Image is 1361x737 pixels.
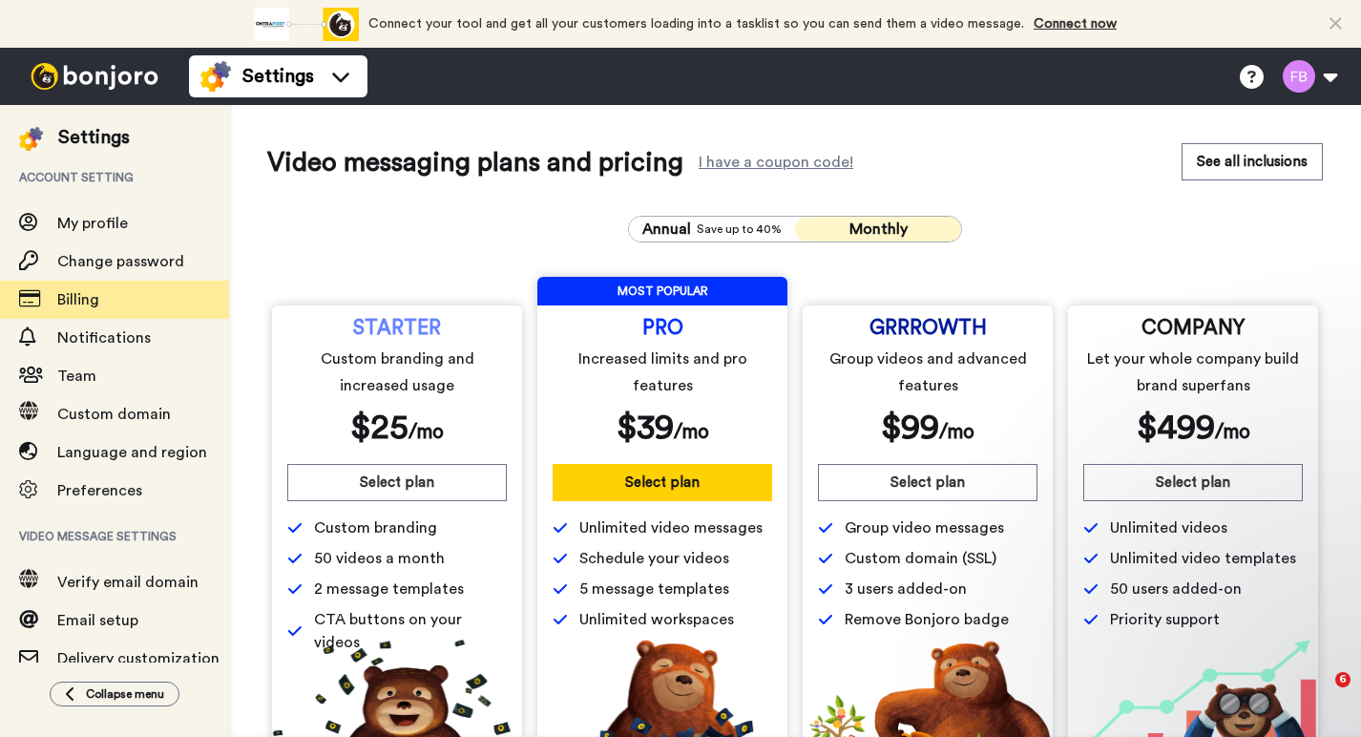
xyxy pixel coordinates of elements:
[579,516,763,539] span: Unlimited video messages
[642,218,691,241] span: Annual
[23,63,166,90] img: bj-logo-header-white.svg
[795,217,961,242] button: Monthly
[1182,143,1323,181] a: See all inclusions
[408,422,444,442] span: /mo
[553,464,772,501] button: Select plan
[287,464,507,501] button: Select plan
[939,422,974,442] span: /mo
[1335,672,1351,687] span: 6
[845,547,996,570] span: Custom domain (SSL)
[845,608,1009,631] span: Remove Bonjoro badge
[314,516,437,539] span: Custom branding
[353,321,441,336] span: STARTER
[314,547,445,570] span: 50 videos a month
[1215,422,1250,442] span: /mo
[1087,346,1300,399] span: Let your whole company build brand superfans
[1141,321,1245,336] span: COMPANY
[50,682,179,706] button: Collapse menu
[254,8,359,41] div: animation
[57,407,171,422] span: Custom domain
[1137,411,1215,445] span: $ 499
[57,368,96,384] span: Team
[57,445,207,460] span: Language and region
[1296,672,1342,718] iframe: Intercom live chat
[368,17,1024,31] span: Connect your tool and get all your customers loading into a tasklist so you can send them a video...
[537,277,787,305] span: MOST POPULAR
[697,221,782,237] span: Save up to 40%
[818,464,1037,501] button: Select plan
[1034,17,1117,31] a: Connect now
[642,321,683,336] span: PRO
[699,157,853,168] div: I have a coupon code!
[617,411,674,445] span: $ 39
[1182,143,1323,180] button: See all inclusions
[579,608,734,631] span: Unlimited workspaces
[849,221,908,237] span: Monthly
[579,578,729,600] span: 5 message templates
[556,346,769,399] span: Increased limits and pro features
[57,483,142,498] span: Preferences
[314,608,507,654] span: CTA buttons on your videos
[57,292,99,307] span: Billing
[629,217,795,242] button: AnnualSave up to 40%
[845,578,967,600] span: 3 users added-on
[57,330,151,346] span: Notifications
[1110,516,1227,539] span: Unlimited videos
[314,578,464,600] span: 2 message templates
[19,127,43,151] img: settings-colored.svg
[291,346,504,399] span: Custom branding and increased usage
[57,254,184,269] span: Change password
[350,411,408,445] span: $ 25
[200,61,231,92] img: settings-colored.svg
[57,651,220,666] span: Delivery customization
[58,124,130,151] div: Settings
[674,422,709,442] span: /mo
[1110,547,1296,570] span: Unlimited video templates
[881,411,939,445] span: $ 99
[845,516,1004,539] span: Group video messages
[86,686,164,702] span: Collapse menu
[1083,464,1303,501] button: Select plan
[242,63,314,90] span: Settings
[822,346,1035,399] span: Group videos and advanced features
[57,575,199,590] span: Verify email domain
[869,321,987,336] span: GRRROWTH
[57,216,128,231] span: My profile
[57,613,138,628] span: Email setup
[579,547,729,570] span: Schedule your videos
[267,143,683,181] span: Video messaging plans and pricing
